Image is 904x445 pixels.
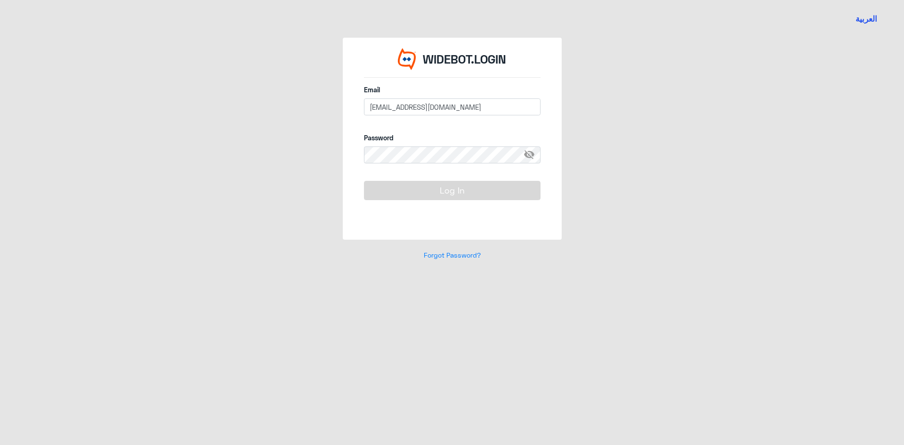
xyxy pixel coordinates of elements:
[850,7,883,31] a: SWITCHLANG
[423,50,506,68] p: WIDEBOT.LOGIN
[424,251,481,259] a: Forgot Password?
[856,13,877,25] button: العربية
[364,98,541,115] input: Enter your email here...
[364,181,541,200] button: Log In
[398,48,416,70] img: Widebot Logo
[524,146,541,163] span: visibility_off
[364,85,541,95] label: Email
[364,133,541,143] label: Password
